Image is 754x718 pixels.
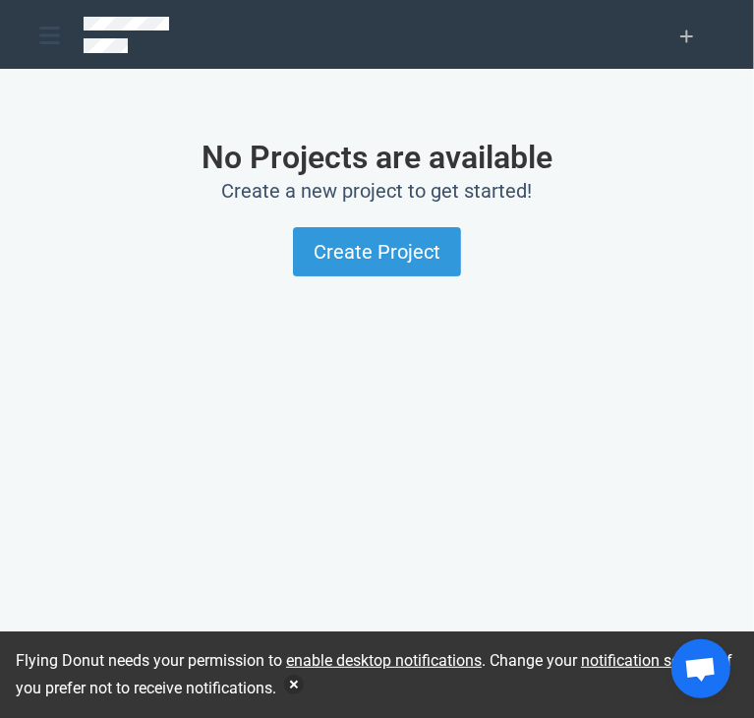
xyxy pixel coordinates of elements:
[581,651,719,670] a: notification settings
[47,335,48,336] img: capterra_tracker.gif
[16,651,482,670] span: Flying Donut needs your permission to
[71,179,683,204] h2: Create a new project to get started!
[71,140,683,175] h1: No Projects are available
[286,651,482,670] a: enable desktop notifications
[671,639,730,698] div: Chat abierto
[293,227,461,276] button: Create Project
